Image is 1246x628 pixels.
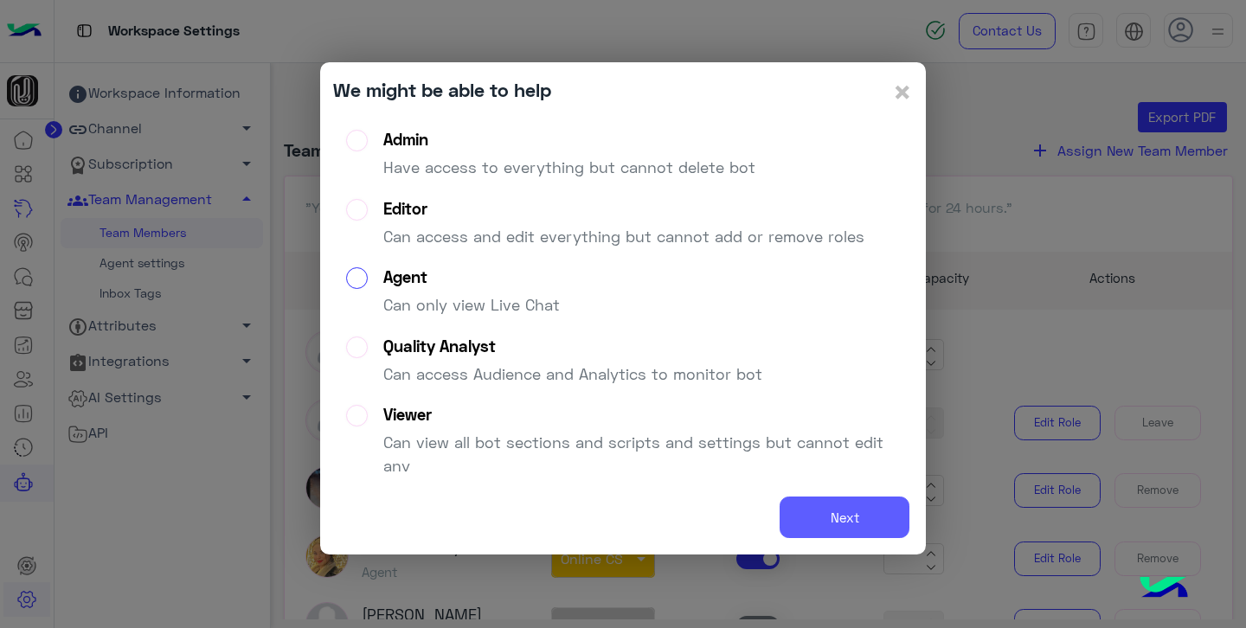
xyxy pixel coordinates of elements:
p: Can view all bot sections and scripts and settings but cannot edit any [383,431,900,477]
p: Can access and edit everything but cannot add or remove roles [383,225,864,248]
div: Editor [383,199,864,219]
button: Next [780,497,909,539]
p: Can only view Live Chat [383,293,560,317]
span: × [892,72,913,111]
div: Quality Analyst [383,336,762,356]
div: Admin [383,130,755,150]
div: Viewer [383,405,900,425]
button: Close [892,75,913,108]
div: We might be able to help [333,75,551,104]
img: hulul-logo.png [1134,559,1194,619]
p: Have access to everything but cannot delete bot [383,156,755,179]
div: Agent [383,267,560,287]
p: Can access Audience and Analytics to monitor bot [383,362,762,386]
